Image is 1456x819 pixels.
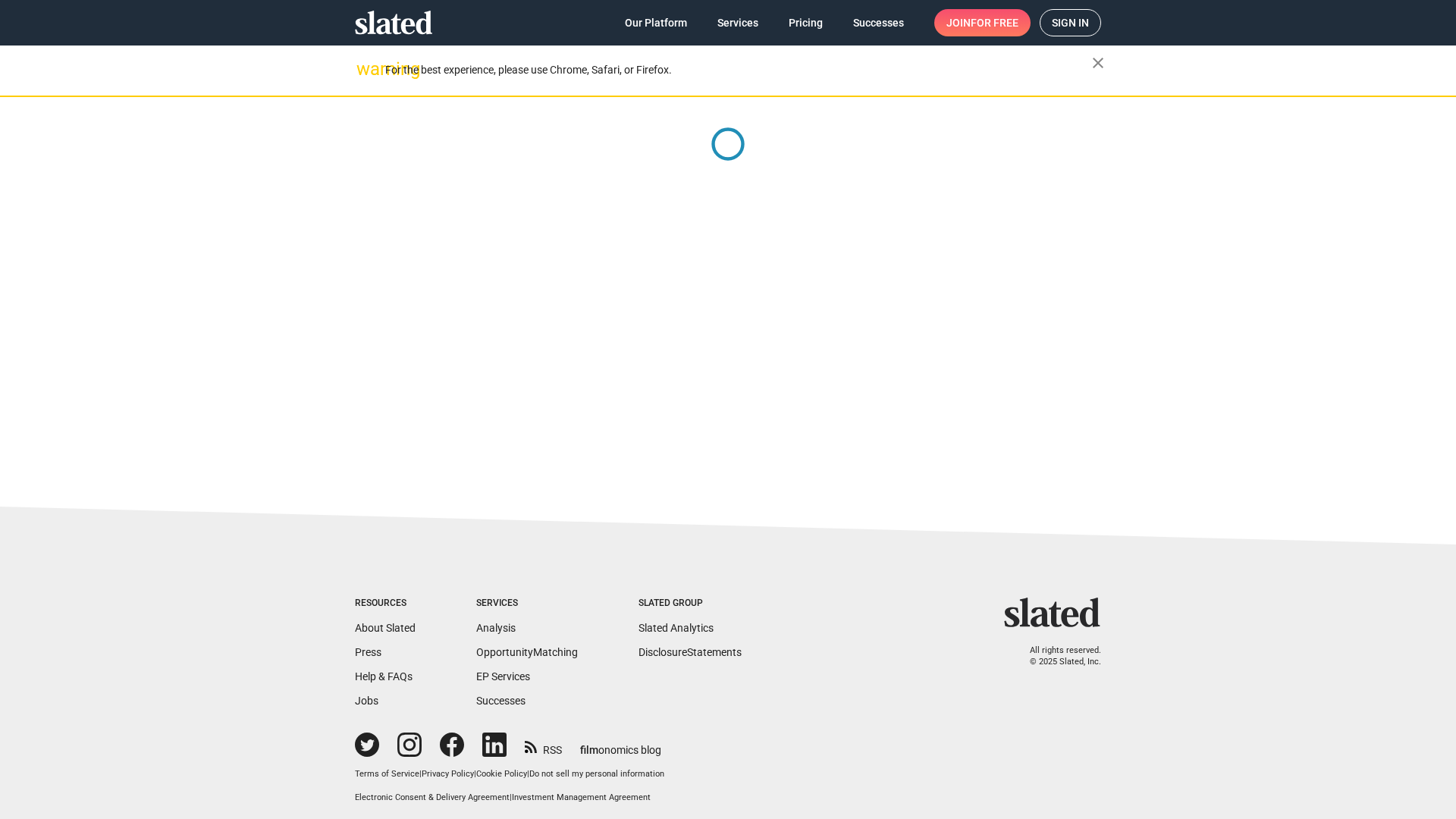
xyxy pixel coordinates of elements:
[476,695,526,707] a: Successes
[580,744,598,756] span: film
[355,670,413,682] a: Help & FAQs
[355,622,416,634] a: About Slated
[476,646,578,658] a: OpportunityMatching
[639,646,742,658] a: DisclosureStatements
[853,9,904,36] span: Successes
[705,9,770,36] a: Services
[639,622,714,634] a: Slated Analytics
[789,9,823,36] span: Pricing
[841,9,916,36] a: Successes
[510,792,512,802] span: |
[639,598,742,610] div: Slated Group
[717,9,758,36] span: Services
[422,769,474,779] a: Privacy Policy
[385,60,1092,80] div: For the best experience, please use Chrome, Safari, or Firefox.
[355,598,416,610] div: Resources
[355,646,381,658] a: Press
[355,769,419,779] a: Terms of Service
[971,9,1018,36] span: for free
[777,9,835,36] a: Pricing
[476,670,530,682] a: EP Services
[946,9,1018,36] span: Join
[1014,645,1101,667] p: All rights reserved. © 2025 Slated, Inc.
[355,792,510,802] a: Electronic Consent & Delivery Agreement
[476,769,527,779] a: Cookie Policy
[512,792,651,802] a: Investment Management Agreement
[419,769,422,779] span: |
[1040,9,1101,36] a: Sign in
[1052,10,1089,36] span: Sign in
[625,9,687,36] span: Our Platform
[355,695,378,707] a: Jobs
[529,769,664,780] button: Do not sell my personal information
[525,734,562,758] a: RSS
[527,769,529,779] span: |
[1089,54,1107,72] mat-icon: close
[476,598,578,610] div: Services
[580,731,661,758] a: filmonomics blog
[934,9,1031,36] a: Joinfor free
[476,622,516,634] a: Analysis
[613,9,699,36] a: Our Platform
[474,769,476,779] span: |
[356,60,375,78] mat-icon: warning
